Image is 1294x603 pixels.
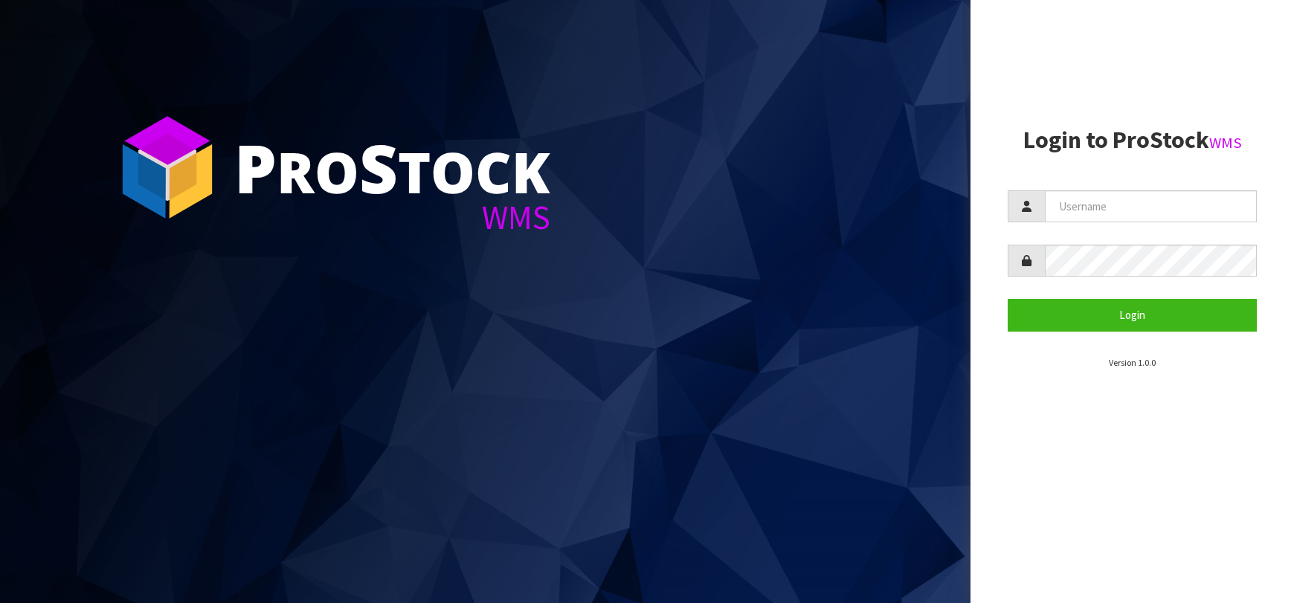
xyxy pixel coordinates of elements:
div: WMS [234,201,550,234]
span: S [359,122,398,213]
div: ro tock [234,134,550,201]
small: Version 1.0.0 [1109,357,1156,368]
input: Username [1045,190,1257,222]
img: ProStock Cube [112,112,223,223]
button: Login [1008,299,1257,331]
small: WMS [1209,133,1242,152]
h2: Login to ProStock [1008,127,1257,153]
span: P [234,122,277,213]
